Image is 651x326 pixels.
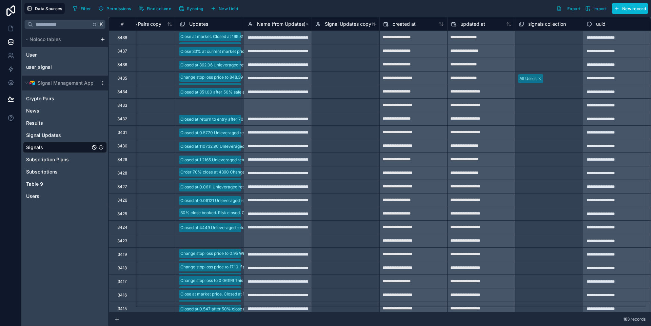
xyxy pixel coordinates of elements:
span: Filter [81,6,91,11]
button: Find column [136,3,174,14]
div: 3424 [117,225,127,230]
span: Import [593,6,607,11]
button: Import [583,3,609,14]
span: New field [219,6,238,11]
div: Order 70% close at 4390 Change stop loss price to entry at trigger. [180,169,309,175]
div: Closed at 0.5770 Unleveraged return -4.78% Final return -19.12% [180,130,306,136]
div: 3430 [117,143,127,149]
div: Closed at 1.2165 Unleveraged return -3.94% Final -11.82% [180,157,292,163]
div: Closed at 0.95 Unleveraged return -7.67% Final -23.01% [180,261,289,267]
button: Export [554,3,583,14]
div: 3425 [117,211,127,217]
button: Permissions [96,3,133,14]
span: New record [622,6,646,11]
span: Updates [189,21,208,27]
div: 3437 [117,48,127,54]
span: 183 records [623,317,646,322]
div: 3431 [118,130,127,135]
button: New record [612,3,648,14]
div: 3428 [117,170,127,176]
div: Close at market price. Closed at 4600 [180,179,253,185]
div: Closed at 0.09121 Unleveraged return 6.13% Final 30.65% [180,198,291,204]
span: Find column [147,6,171,11]
button: Data Sources [24,3,65,14]
span: Permissions [106,6,131,11]
span: Name (from Updates) [257,21,305,27]
span: Export [567,6,580,11]
div: Close at market. Closed at 199.31 [180,34,243,40]
div: 3435 [117,76,127,81]
div: 3429 [117,157,127,162]
div: 3418 [118,265,127,271]
div: 3427 [117,184,127,189]
a: New record [609,3,648,14]
div: Change stop loss price to 0.95 Will not liquidate at 3X If leverage is above 3X on isolated mode,... [180,250,499,257]
div: Close at market price. Closed at 1.2210 [180,291,255,297]
div: Closed at 0.06199 Unleveraged return -7.55% Final return -22.65% [180,288,309,294]
div: 3432 [117,116,127,122]
a: Syncing [176,3,208,14]
div: All Users [519,76,536,82]
div: 30% close booked. Risk closed. Change stop loss price to 1.2136 (static trailing stop loss ) [180,210,350,216]
button: Filter [70,3,94,14]
span: updated at [460,21,485,27]
div: 3434 [117,89,127,95]
div: Closed at 1.15 after 30% close at price 1.187 Weighted returns: Unleveraged 5.03% Leveraged 25.15% [180,220,373,226]
span: K [99,22,104,27]
div: Closed at 110732.90 Unleveraged return -0.79% Final return -4.74% [180,143,312,149]
div: Change stop loss price to 848.39 Updated RRR 4.06 [180,74,279,80]
div: # [114,21,131,26]
div: Closed at 851.00 after 50% sale at 856.00 Weighted average returns: Leveraged 11.00% Non-leverage... [180,89,391,95]
div: Closed at 0.0611 Unleveraged return 6.89% Final 41.34% [180,184,289,190]
div: 3417 [118,279,127,284]
div: 3416 [118,292,127,298]
div: Change stop loss price to 17.10 If above 3X leverage on isolated, will require additional margin ... [180,264,396,270]
div: Closed at 862.06 Unleveraged return -1.42% Final -7.10% [180,62,291,68]
div: 3415 [118,306,127,311]
div: 3433 [117,103,127,108]
span: created at [393,21,416,27]
span: signals collection [528,21,566,27]
div: 3438 [117,35,127,40]
a: Permissions [96,3,136,14]
div: 3419 [118,252,127,257]
div: Closed at 198 Unleveraged return -2.79% Final -11.16% [180,44,285,50]
div: 3426 [117,198,127,203]
button: Syncing [176,3,205,14]
div: Closed at 17.1 Unleveraged return -8.26% Final return -24.78% [180,274,300,280]
div: Closed at 0.547 after 50% close at 0.5150 Weighted returns: Unleveraged 6.80% Final 40.80% [180,306,362,312]
div: Closed at return to entry after 70% sale at 212.85 Weighted average returns: Leveraged 7.69% Non-... [180,116,404,122]
button: New field [208,3,240,14]
div: 3423 [117,238,127,244]
span: Signal Updates copy [325,21,371,27]
span: uuid [596,21,606,27]
span: Syncing [187,6,203,11]
div: Closed at 4449 Unleveraged return -7.77% Final -23.31% [180,225,291,231]
div: Close 33% at current market price. Closed 33% at 0.35145 [180,48,293,55]
div: Closed at market price 1.2211 Unleveraged return -3.96% Final return -15.84% [180,301,330,307]
div: Corrected fields: Class-Scalp. Leverage 5X [180,84,263,90]
span: Data Sources [35,6,62,11]
div: 3436 [117,62,127,67]
span: Crypto Pairs copy [121,21,161,27]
